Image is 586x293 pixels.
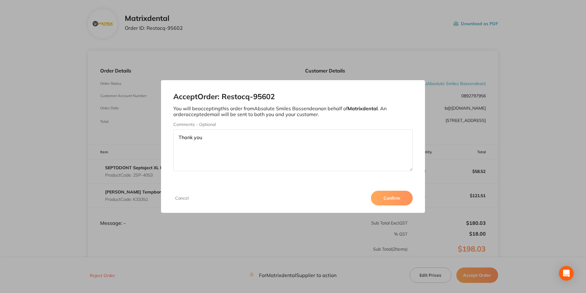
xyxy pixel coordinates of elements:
p: You will be accepting this order from Absolute Smiles Bassendean on behalf of . An order accepted... [173,106,412,117]
b: Matrixdental [348,105,378,111]
button: Cancel [173,195,191,201]
textarea: Thank you [173,129,412,171]
button: Confirm [371,191,413,205]
h2: Accept Order: Restocq- 95602 [173,92,412,101]
div: Open Intercom Messenger [559,266,574,281]
label: Comments - Optional [173,122,412,127]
